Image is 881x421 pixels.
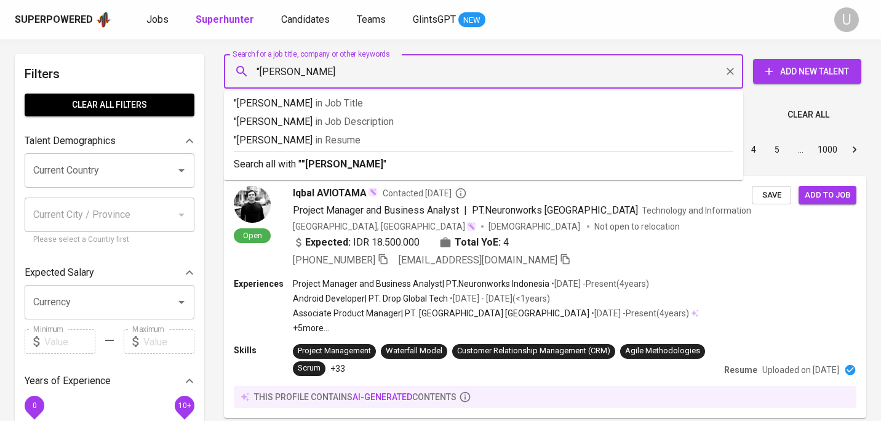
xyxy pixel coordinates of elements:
[413,12,485,28] a: GlintsGPT NEW
[196,12,257,28] a: Superhunter
[25,265,94,280] p: Expected Salary
[234,157,733,172] p: Search all with " "
[413,14,456,25] span: GlintsGPT
[293,235,420,250] div: IDR 18.500.000
[305,235,351,250] b: Expected:
[293,322,698,334] p: +5 more ...
[34,97,185,113] span: Clear All filters
[15,13,93,27] div: Superpowered
[143,329,194,354] input: Value
[25,134,116,148] p: Talent Demographics
[767,140,787,159] button: Go to page 5
[281,14,330,25] span: Candidates
[178,401,191,410] span: 10+
[758,188,785,202] span: Save
[196,14,254,25] b: Superhunter
[763,64,851,79] span: Add New Talent
[791,143,810,156] div: …
[472,204,638,216] span: PT.Neuronworks [GEOGRAPHIC_DATA]
[25,129,194,153] div: Talent Demographics
[32,401,36,410] span: 0
[293,204,459,216] span: Project Manager and Business Analyst
[146,14,169,25] span: Jobs
[281,12,332,28] a: Candidates
[457,345,610,357] div: Customer Relationship Management (CRM)
[814,140,841,159] button: Go to page 1000
[752,186,791,205] button: Save
[33,234,186,246] p: Please select a Country first
[234,96,733,111] p: "[PERSON_NAME]
[753,59,861,84] button: Add New Talent
[722,63,739,80] button: Clear
[549,278,649,290] p: • [DATE] - Present ( 4 years )
[357,12,388,28] a: Teams
[455,235,501,250] b: Total YoE:
[642,206,751,215] span: Technology and Information
[448,292,550,305] p: • [DATE] - [DATE] ( <1 years )
[724,364,757,376] p: Resume
[744,140,763,159] button: Go to page 4
[234,114,733,129] p: "[PERSON_NAME]
[386,345,442,357] div: Waterfall Model
[315,116,394,127] span: in Job Description
[293,254,375,266] span: [PHONE_NUMBER]
[353,392,412,402] span: AI-generated
[315,97,363,109] span: in Job Title
[330,363,345,375] p: +33
[787,107,829,122] span: Clear All
[298,363,321,374] div: Scrum
[224,176,866,418] a: OpenIqbal AVIOTAMAContacted [DATE]Project Manager and Business Analyst|PT.Neuronworks [GEOGRAPHIC...
[458,14,485,26] span: NEW
[488,220,582,233] span: [DEMOGRAPHIC_DATA]
[293,307,589,319] p: Associate Product Manager | PT. [GEOGRAPHIC_DATA] [GEOGRAPHIC_DATA]
[464,203,467,218] span: |
[146,12,171,28] a: Jobs
[234,133,733,148] p: "[PERSON_NAME]
[25,260,194,285] div: Expected Salary
[95,10,112,29] img: app logo
[594,220,680,233] p: Not open to relocation
[254,391,456,403] p: this profile contains contents
[466,222,476,231] img: magic_wand.svg
[234,186,271,223] img: 044413ab59a7abf2a03c83b806d215e7.jpg
[834,7,859,32] div: U
[845,140,864,159] button: Go to next page
[503,235,509,250] span: 4
[783,103,834,126] button: Clear All
[25,94,194,116] button: Clear All filters
[293,292,448,305] p: Android Developer | PT. Drop Global Tech
[315,134,361,146] span: in Resume
[25,64,194,84] h6: Filters
[293,278,549,290] p: Project Manager and Business Analyst | PT.Neuronworks Indonesia
[805,188,850,202] span: Add to job
[357,14,386,25] span: Teams
[455,187,467,199] svg: By Batam recruiter
[44,329,95,354] input: Value
[648,140,866,159] nav: pagination navigation
[15,10,112,29] a: Superpoweredapp logo
[173,162,190,179] button: Open
[25,374,111,388] p: Years of Experience
[293,220,476,233] div: [GEOGRAPHIC_DATA], [GEOGRAPHIC_DATA]
[234,344,293,356] p: Skills
[293,186,367,201] span: Iqbal AVIOTAMA
[234,278,293,290] p: Experiences
[799,186,856,205] button: Add to job
[301,158,383,170] b: "[PERSON_NAME]
[238,230,267,241] span: Open
[173,294,190,311] button: Open
[625,345,700,357] div: Agile Methodologies
[298,345,371,357] div: Project Management
[25,369,194,393] div: Years of Experience
[589,307,689,319] p: • [DATE] - Present ( 4 years )
[368,187,378,197] img: magic_wand.svg
[383,187,467,199] span: Contacted [DATE]
[762,364,839,376] p: Uploaded on [DATE]
[399,254,557,266] span: [EMAIL_ADDRESS][DOMAIN_NAME]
